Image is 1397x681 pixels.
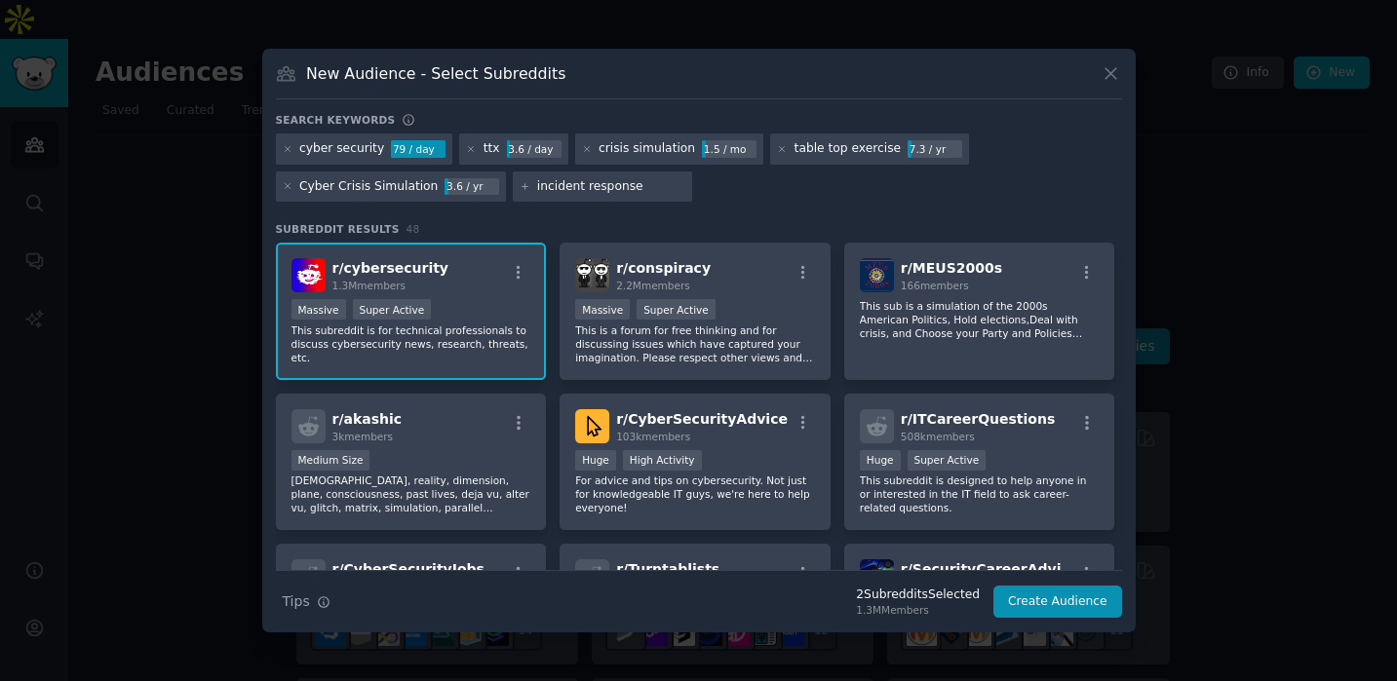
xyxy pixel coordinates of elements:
[276,222,400,236] span: Subreddit Results
[623,450,702,471] div: High Activity
[332,411,403,427] span: r/ akashic
[795,140,901,158] div: table top exercise
[908,140,962,158] div: 7.3 / yr
[291,323,531,364] p: This subreddit is for technical professionals to discuss cybersecurity news, research, threats, etc.
[575,473,815,514] p: For advice and tips on cybersecurity. Not just for knowledgeable IT guys, we're here to help ever...
[616,431,690,442] span: 103k members
[901,280,969,291] span: 166 members
[537,178,685,196] input: New Keyword
[484,140,500,158] div: ttx
[332,260,449,276] span: r/ cybersecurity
[353,299,432,320] div: Super Active
[575,258,609,292] img: conspiracy
[575,299,630,320] div: Massive
[332,280,407,291] span: 1.3M members
[291,450,370,471] div: Medium Size
[507,140,562,158] div: 3.6 / day
[860,258,894,292] img: MEUS2000s
[291,258,326,292] img: cybersecurity
[860,450,901,471] div: Huge
[291,473,531,514] p: [DEMOGRAPHIC_DATA], reality, dimension, plane, consciousness, past lives, deja vu, alter vu, glit...
[901,561,1079,577] span: r/ SecurityCareerAdvice
[599,140,695,158] div: crisis simulation
[616,561,719,577] span: r/ Turntablists
[616,260,711,276] span: r/ conspiracy
[299,178,438,196] div: Cyber Crisis Simulation
[332,431,394,442] span: 3k members
[332,561,485,577] span: r/ CyberSecurityJobs
[901,431,975,442] span: 508k members
[901,260,1002,276] span: r/ MEUS2000s
[702,140,757,158] div: 1.5 / mo
[306,63,565,84] h3: New Audience - Select Subreddits
[276,113,396,127] h3: Search keywords
[391,140,446,158] div: 79 / day
[575,450,616,471] div: Huge
[637,299,716,320] div: Super Active
[856,586,980,604] div: 2 Subreddit s Selected
[283,591,310,612] span: Tips
[860,299,1100,340] p: This sub is a simulation of the 2000s American Politics, Hold elections,Deal with crisis, and Cho...
[299,140,384,158] div: cyber security
[856,603,980,617] div: 1.3M Members
[616,411,788,427] span: r/ CyberSecurityAdvice
[908,450,987,471] div: Super Active
[291,299,346,320] div: Massive
[993,586,1122,619] button: Create Audience
[860,473,1100,514] p: This subreddit is designed to help anyone in or interested in the IT field to ask career-related ...
[901,411,1055,427] span: r/ ITCareerQuestions
[407,223,420,235] span: 48
[445,178,499,196] div: 3.6 / yr
[860,559,894,593] img: SecurityCareerAdvice
[575,409,609,443] img: CyberSecurityAdvice
[575,323,815,364] p: This is a forum for free thinking and for discussing issues which have captured your imagination....
[276,585,337,619] button: Tips
[616,280,690,291] span: 2.2M members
